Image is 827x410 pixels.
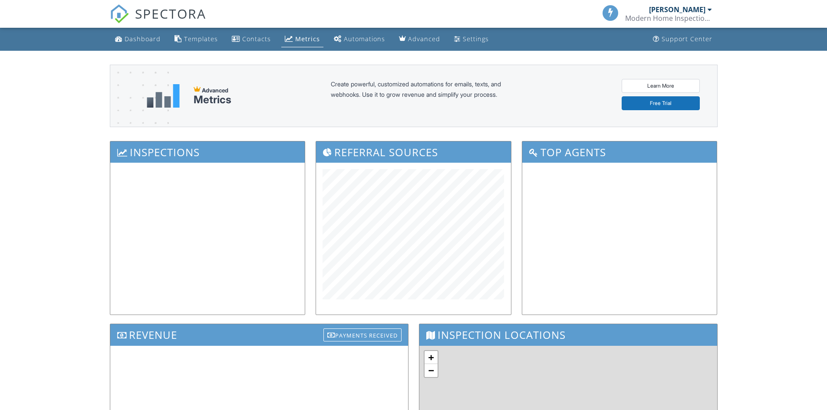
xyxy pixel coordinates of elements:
[323,326,402,341] a: Payments Received
[110,12,206,30] a: SPECTORA
[344,35,385,43] div: Automations
[622,79,700,93] a: Learn More
[408,35,440,43] div: Advanced
[323,328,402,341] div: Payments Received
[425,364,438,377] a: Zoom out
[522,141,717,163] h3: Top Agents
[135,4,206,23] span: SPECTORA
[147,84,180,108] img: metrics-aadfce2e17a16c02574e7fc40e4d6b8174baaf19895a402c862ea781aae8ef5b.svg
[330,31,389,47] a: Automations (Basic)
[625,14,712,23] div: Modern Home Inspections LLC
[463,35,489,43] div: Settings
[171,31,221,47] a: Templates
[110,141,305,163] h3: Inspections
[649,31,716,47] a: Support Center
[110,324,408,345] h3: Revenue
[395,31,444,47] a: Advanced
[110,4,129,23] img: The Best Home Inspection Software - Spectora
[202,87,228,94] span: Advanced
[316,141,511,163] h3: Referral Sources
[125,35,161,43] div: Dashboard
[419,324,717,345] h3: Inspection Locations
[425,351,438,364] a: Zoom in
[228,31,274,47] a: Contacts
[110,65,169,161] img: advanced-banner-bg-f6ff0eecfa0ee76150a1dea9fec4b49f333892f74bc19f1b897a312d7a1b2ff3.png
[331,79,522,113] div: Create powerful, customized automations for emails, texts, and webhooks. Use it to grow revenue a...
[662,35,712,43] div: Support Center
[112,31,164,47] a: Dashboard
[184,35,218,43] div: Templates
[649,5,705,14] div: [PERSON_NAME]
[622,96,700,110] a: Free Trial
[451,31,492,47] a: Settings
[194,94,231,106] div: Metrics
[242,35,271,43] div: Contacts
[281,31,323,47] a: Metrics
[295,35,320,43] div: Metrics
